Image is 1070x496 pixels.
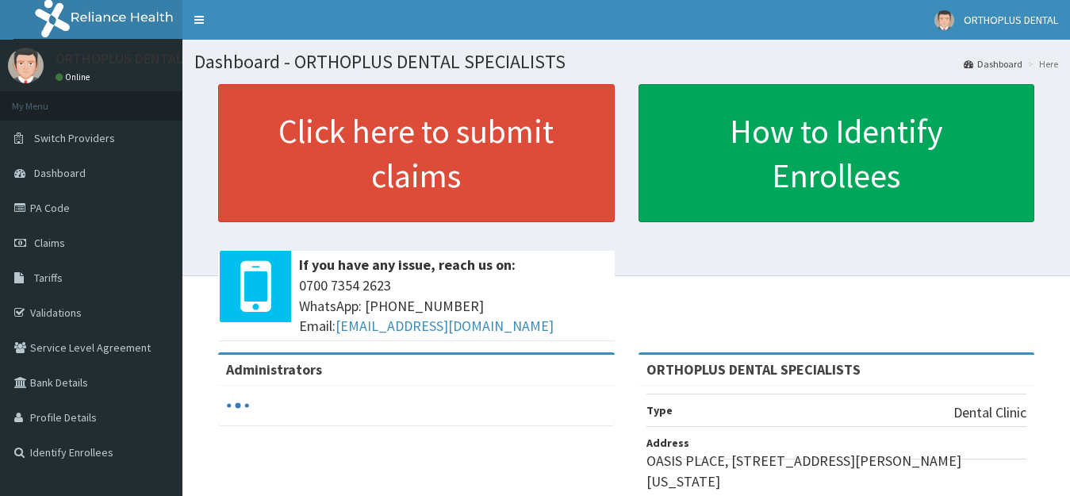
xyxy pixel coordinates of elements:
a: Online [56,71,94,83]
span: Tariffs [34,271,63,285]
span: Switch Providers [34,131,115,145]
p: ORTHOPLUS DENTAL [56,52,183,66]
b: Administrators [226,360,322,379]
a: [EMAIL_ADDRESS][DOMAIN_NAME] [336,317,554,335]
span: ORTHOPLUS DENTAL [964,13,1058,27]
span: Dashboard [34,166,86,180]
svg: audio-loading [226,394,250,417]
a: How to Identify Enrollees [639,84,1035,222]
a: Click here to submit claims [218,84,615,222]
b: If you have any issue, reach us on: [299,256,516,274]
b: Type [646,403,673,417]
a: Dashboard [964,57,1022,71]
strong: ORTHOPLUS DENTAL SPECIALISTS [646,360,861,379]
span: 0700 7354 2623 WhatsApp: [PHONE_NUMBER] Email: [299,275,607,336]
p: OASIS PLACE, [STREET_ADDRESS][PERSON_NAME][US_STATE] [646,451,1027,491]
h1: Dashboard - ORTHOPLUS DENTAL SPECIALISTS [194,52,1058,72]
b: Address [646,436,689,450]
img: User Image [934,10,954,30]
li: Here [1024,57,1058,71]
p: Dental Clinic [953,402,1026,423]
span: Claims [34,236,65,250]
img: User Image [8,48,44,83]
